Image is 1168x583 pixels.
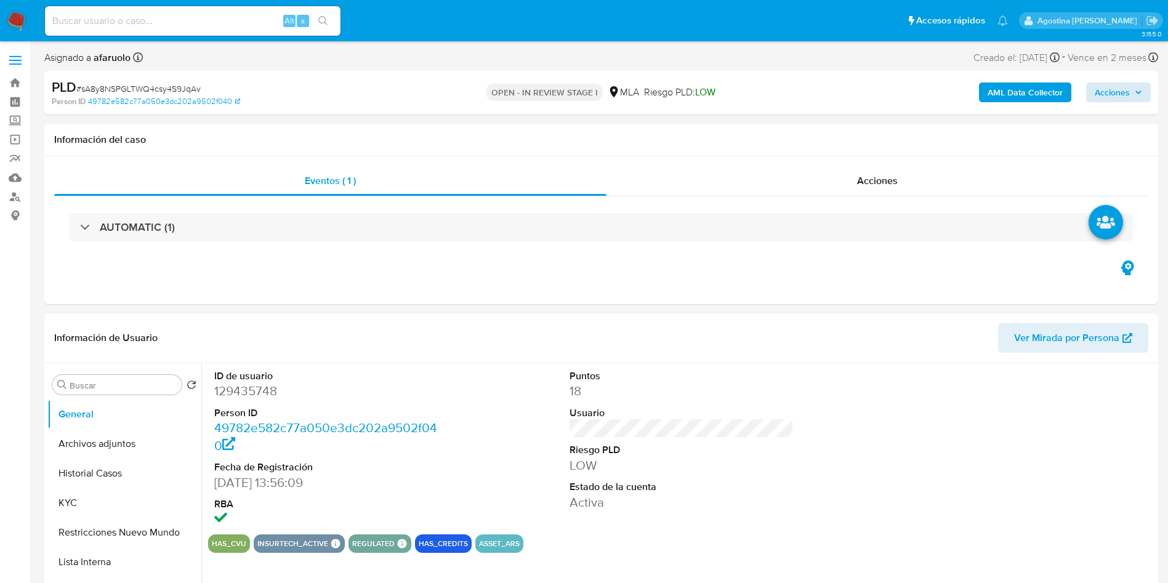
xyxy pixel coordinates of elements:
[57,380,67,390] button: Buscar
[998,323,1148,353] button: Ver Mirada por Persona
[187,380,196,393] button: Volver al orden por defecto
[695,85,715,99] span: LOW
[570,457,794,474] dd: LOW
[1014,323,1119,353] span: Ver Mirada por Persona
[47,429,201,459] button: Archivos adjuntos
[214,460,439,474] dt: Fecha de Registración
[570,494,794,511] dd: Activa
[1095,82,1130,102] span: Acciones
[857,174,898,188] span: Acciones
[214,497,439,511] dt: RBA
[479,541,520,546] button: asset_ars
[1086,82,1151,102] button: Acciones
[214,419,437,454] a: 49782e582c77a050e3dc202a9502f040
[284,15,294,26] span: Alt
[997,15,1008,26] a: Notificaciones
[608,86,639,99] div: MLA
[570,480,794,494] dt: Estado de la cuenta
[212,541,246,546] button: has_cvu
[570,382,794,400] dd: 18
[45,13,340,29] input: Buscar usuario o caso...
[979,82,1071,102] button: AML Data Collector
[91,50,131,65] b: afaruolo
[47,459,201,488] button: Historial Casos
[352,541,395,546] button: regulated
[214,474,439,491] dd: [DATE] 13:56:09
[570,369,794,383] dt: Puntos
[214,382,439,400] dd: 129435748
[1037,15,1142,26] p: agostina.faruolo@mercadolibre.com
[88,96,240,107] a: 49782e582c77a050e3dc202a9502f040
[47,518,201,547] button: Restricciones Nuevo Mundo
[70,380,177,391] input: Buscar
[47,400,201,429] button: General
[257,541,328,546] button: insurtech_active
[1146,14,1159,27] a: Salir
[47,547,201,577] button: Lista Interna
[973,49,1060,66] div: Creado el: [DATE]
[1068,51,1146,65] span: Vence en 2 meses
[69,213,1134,241] div: AUTOMATIC (1)
[419,541,468,546] button: has_credits
[100,220,175,234] h3: AUTOMATIC (1)
[214,406,439,420] dt: Person ID
[486,84,603,101] p: OPEN - IN REVIEW STAGE I
[1062,49,1065,66] span: -
[54,332,158,344] h1: Información de Usuario
[44,51,131,65] span: Asignado a
[52,77,76,97] b: PLD
[305,174,356,188] span: Eventos ( 1 )
[644,86,715,99] span: Riesgo PLD:
[54,134,1148,146] h1: Información del caso
[301,15,305,26] span: s
[76,82,201,95] span: # sA8y8NSPGLTWQ4csy4S9JqAv
[214,369,439,383] dt: ID de usuario
[988,82,1063,102] b: AML Data Collector
[570,443,794,457] dt: Riesgo PLD
[916,14,985,27] span: Accesos rápidos
[310,12,336,30] button: search-icon
[47,488,201,518] button: KYC
[52,96,86,107] b: Person ID
[570,406,794,420] dt: Usuario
